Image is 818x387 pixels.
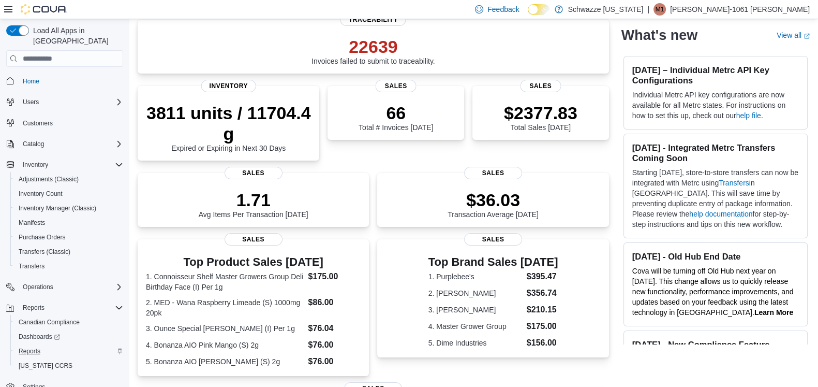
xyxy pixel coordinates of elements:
span: Traceability [340,13,406,26]
dd: $175.00 [527,320,558,333]
button: Operations [19,281,57,293]
span: Dashboards [14,331,123,343]
a: Canadian Compliance [14,316,84,328]
button: Catalog [19,138,48,150]
dd: $86.00 [308,296,361,309]
span: Customers [23,119,53,127]
dd: $210.15 [527,304,558,316]
span: Canadian Compliance [14,316,123,328]
div: Total # Invoices [DATE] [359,103,433,132]
p: 66 [359,103,433,123]
span: Operations [19,281,123,293]
span: Sales [520,80,561,92]
button: Transfers [10,259,127,274]
svg: External link [804,33,810,39]
a: Transfers (Classic) [14,246,75,258]
dt: 1. Connoisseur Shelf Master Growers Group Deli Birthday Face (I) Per 1g [146,271,304,292]
a: [US_STATE] CCRS [14,360,77,372]
a: Reports [14,345,44,357]
span: Inventory [201,80,256,92]
dd: $395.47 [527,270,558,283]
dt: 5. Dime Industries [428,338,523,348]
span: Catalog [19,138,123,150]
span: Transfers [14,260,123,273]
dt: 4. Master Grower Group [428,321,523,332]
span: Washington CCRS [14,360,123,372]
span: Operations [23,283,53,291]
div: Transaction Average [DATE] [448,190,539,219]
span: Reports [19,347,40,355]
dt: 4. Bonanza AIO Pink Mango (S) 2g [146,340,304,350]
span: Purchase Orders [14,231,123,243]
dd: $76.00 [308,339,361,351]
button: Purchase Orders [10,230,127,245]
button: Catalog [2,137,127,151]
span: Inventory Count [19,190,63,198]
h3: Top Product Sales [DATE] [146,256,361,268]
h3: [DATE] - Old Hub End Date [632,251,799,262]
span: Cova will be turning off Old Hub next year on [DATE]. This change allows us to quickly release ne... [632,267,794,317]
button: Users [19,96,43,108]
dd: $175.00 [308,270,361,283]
h3: Top Brand Sales [DATE] [428,256,558,268]
span: Users [23,98,39,106]
p: $36.03 [448,190,539,210]
a: help documentation [689,210,752,218]
span: Customers [19,117,123,130]
span: Sales [464,233,522,246]
button: Manifests [10,216,127,230]
button: Inventory Count [10,187,127,201]
span: Catalog [23,140,44,148]
button: Adjustments (Classic) [10,172,127,187]
span: Reports [14,345,123,357]
div: Expired or Expiring in Next 30 Days [146,103,311,152]
dt: 3. [PERSON_NAME] [428,305,523,315]
dt: 2. MED - Wana Raspberry Limeade (S) 1000mg 20pk [146,297,304,318]
span: Canadian Compliance [19,318,80,326]
a: Transfers [719,179,749,187]
button: Reports [10,344,127,359]
span: Sales [225,233,282,246]
h3: [DATE] - New Compliance Feature Included in v1.30.1 [632,339,799,360]
a: View allExternal link [777,31,810,39]
button: Inventory [2,157,127,172]
span: Sales [464,167,522,179]
span: Adjustments (Classic) [14,173,123,185]
p: [PERSON_NAME]-1061 [PERSON_NAME] [670,3,810,16]
span: Adjustments (Classic) [19,175,79,183]
button: Transfers (Classic) [10,245,127,259]
dd: $76.00 [308,355,361,368]
span: Inventory Manager (Classic) [14,202,123,214]
dt: 5. Bonanza AIO [PERSON_NAME] (S) 2g [146,356,304,367]
span: Users [19,96,123,108]
dd: $76.04 [308,322,361,335]
button: Inventory Manager (Classic) [10,201,127,216]
dt: 3. Ounce Special [PERSON_NAME] (I) Per 1g [146,323,304,334]
button: Inventory [19,159,52,171]
p: Individual Metrc API key configurations are now available for all Metrc states. For instructions ... [632,90,799,121]
a: Adjustments (Classic) [14,173,83,185]
span: Inventory [19,159,123,171]
h3: [DATE] – Individual Metrc API Key Configurations [632,65,799,85]
span: Home [23,77,39,85]
a: Customers [19,117,57,130]
button: Users [2,95,127,109]
span: Transfers [19,262,44,270]
h3: [DATE] - Integrated Metrc Transfers Coming Soon [632,142,799,163]
span: Sales [225,167,282,179]
span: [US_STATE] CCRS [19,362,72,370]
strong: Learn More [754,308,793,317]
div: Total Sales [DATE] [504,103,577,132]
span: Feedback [487,4,519,15]
button: Canadian Compliance [10,315,127,329]
h2: What's new [621,27,697,44]
div: Invoices failed to submit to traceability. [311,36,435,65]
dt: 1. Purplebee's [428,271,523,282]
p: $2377.83 [504,103,577,123]
p: | [647,3,649,16]
a: Dashboards [10,329,127,344]
a: Manifests [14,217,49,229]
span: Manifests [14,217,123,229]
a: Purchase Orders [14,231,70,243]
